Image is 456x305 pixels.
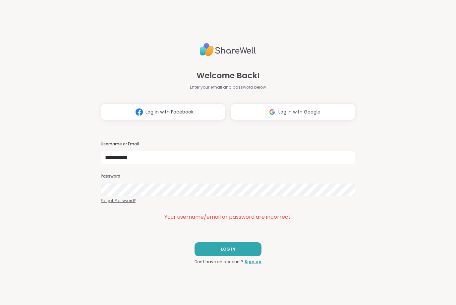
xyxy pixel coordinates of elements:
a: Forgot Password? [101,198,355,204]
button: Log in with Google [231,104,355,120]
span: LOG IN [221,246,235,252]
div: Your username/email or password are incorrect. [101,213,355,221]
button: LOG IN [195,242,261,256]
h3: Username or Email [101,141,355,147]
img: ShareWell Logomark [266,106,278,118]
img: ShareWell Logomark [133,106,145,118]
span: Welcome Back! [197,70,260,82]
span: Log in with Google [278,109,320,115]
img: ShareWell Logo [200,40,256,59]
span: Enter your email and password below [190,84,266,90]
h3: Password [101,174,355,179]
span: Log in with Facebook [145,109,194,115]
span: Don't have an account? [195,259,243,265]
a: Sign up [245,259,261,265]
button: Log in with Facebook [101,104,225,120]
